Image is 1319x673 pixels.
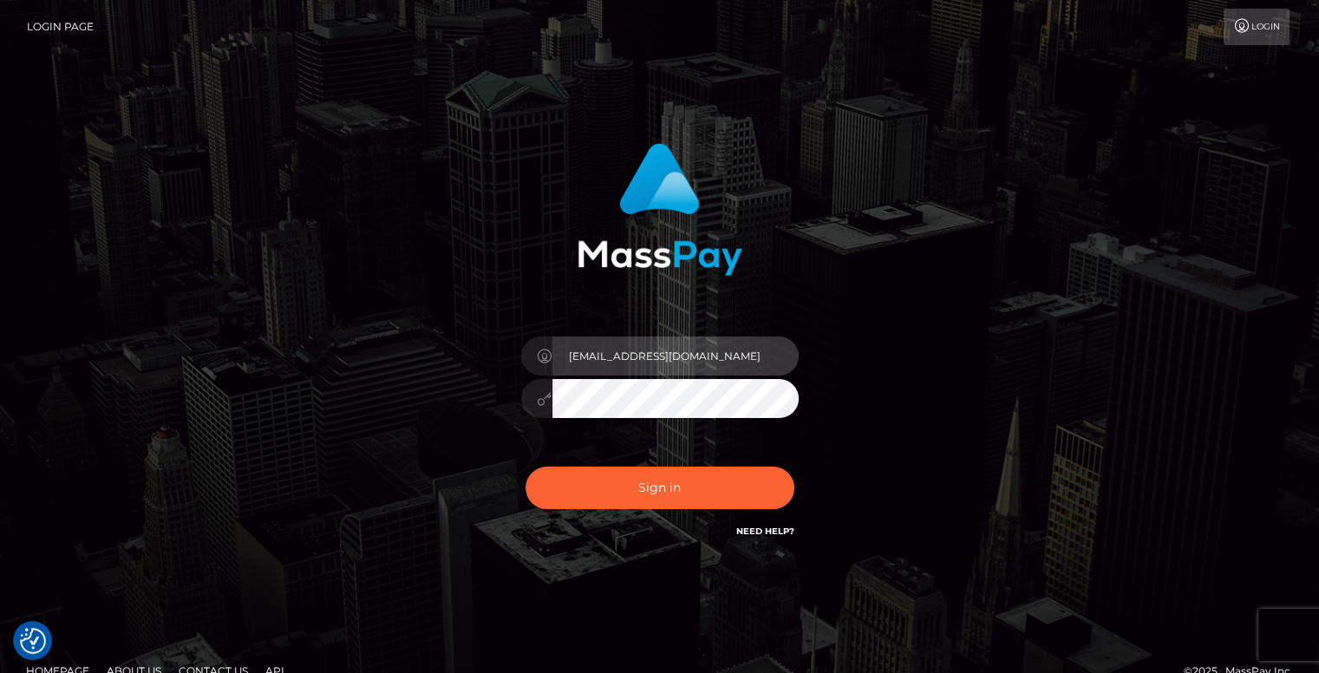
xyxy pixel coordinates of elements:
img: Revisit consent button [20,628,46,654]
a: Need Help? [736,526,794,537]
a: Login Page [27,9,94,45]
input: Username... [552,336,799,376]
a: Login [1224,9,1290,45]
button: Consent Preferences [20,628,46,654]
button: Sign in [526,467,794,509]
img: MassPay Login [578,143,742,276]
